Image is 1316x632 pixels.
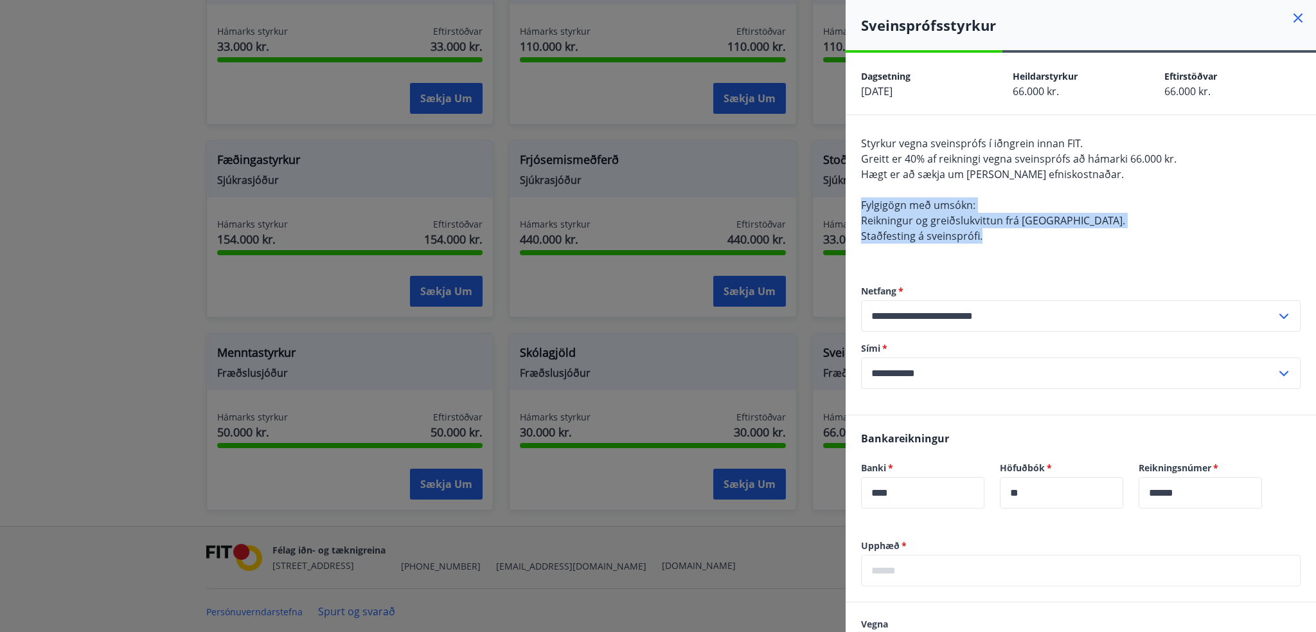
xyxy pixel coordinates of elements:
span: Bankareikningur [861,431,949,446]
label: Banki [861,462,984,474]
span: [DATE] [861,84,893,98]
span: Fylgigögn með umsókn: [861,198,975,212]
h4: Sveinsprófsstyrkur [861,15,1316,35]
label: Netfang [861,285,1301,298]
span: Eftirstöðvar [1164,70,1217,82]
span: 66.000 kr. [1013,84,1059,98]
span: 66.000 kr. [1164,84,1211,98]
label: Sími [861,342,1301,355]
label: Höfuðbók [1000,462,1123,474]
span: Staðfesting á sveinsprófi. [861,229,983,243]
span: Hægt er að sækja um [PERSON_NAME] efniskostnaðar. [861,167,1124,181]
span: Reikningur og greiðslukvittun frá [GEOGRAPHIC_DATA]. [861,213,1125,228]
label: Vegna [861,618,1301,631]
span: Greitt er 40% af reikningi vegna sveinsprófs að hámarki 66.000 kr. [861,152,1177,166]
span: Dagsetning [861,70,911,82]
label: Reikningsnúmer [1139,462,1262,474]
div: Upphæð [861,555,1301,586]
label: Upphæð [861,539,1301,552]
span: Heildarstyrkur [1013,70,1078,82]
span: Styrkur vegna sveinsprófs í iðngrein innan FIT. [861,136,1083,150]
